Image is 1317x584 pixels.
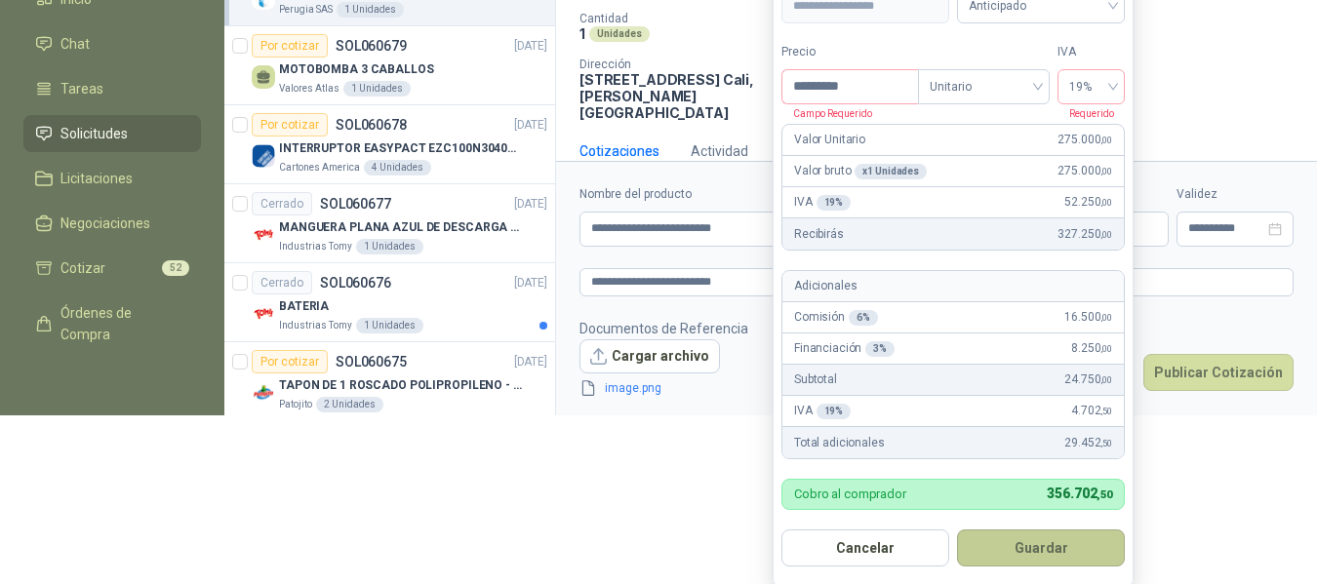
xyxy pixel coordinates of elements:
[23,205,201,242] a: Negociaciones
[579,140,659,162] div: Cotizaciones
[514,195,547,214] p: [DATE]
[364,160,431,175] div: 4 Unidades
[337,2,404,18] div: 1 Unidades
[279,397,312,412] p: Patojito
[252,223,275,247] img: Company Logo
[224,26,555,105] a: Por cotizarSOL060679[DATE] MOTOBOMBA 3 CABALLOSValores Atlas1 Unidades
[252,144,275,168] img: Company Logo
[514,116,547,135] p: [DATE]
[1100,312,1112,323] span: ,00
[279,318,352,333] p: Industrias Tomy
[514,353,547,371] p: [DATE]
[224,342,555,421] a: Por cotizarSOL060675[DATE] Company LogoTAPON DE 1 ROSCADO POLIPROPILENO - HEMBRA NPTPatojito2 Uni...
[579,339,720,374] button: Cargar archivo
[23,250,201,287] a: Cotizar52
[279,60,434,79] p: MOTOBOMBA 3 CABALLOS
[60,302,182,345] span: Órdenes de Compra
[1064,308,1112,327] span: 16.500
[1100,166,1112,176] span: ,00
[794,162,927,180] p: Valor bruto
[356,239,423,254] div: 1 Unidades
[60,213,150,234] span: Negociaciones
[794,277,857,295] p: Adicionales
[1058,162,1112,180] span: 275.000
[60,123,128,144] span: Solicitudes
[279,239,352,254] p: Industrias Tomy
[252,381,275,405] img: Company Logo
[23,361,201,398] a: Remisiones
[794,339,895,358] p: Financiación
[252,192,312,215] div: Cerrado
[252,302,275,326] img: Company Logo
[817,404,852,419] div: 19 %
[849,310,878,326] div: 6 %
[794,487,906,500] p: Cobro al comprador
[252,350,328,373] div: Por cotizar
[23,70,201,107] a: Tareas
[252,271,312,294] div: Cerrado
[23,160,201,197] a: Licitaciones
[279,297,329,316] p: BATERIA
[1071,339,1112,358] span: 8.250
[579,71,788,121] p: [STREET_ADDRESS] Cali , [PERSON_NAME][GEOGRAPHIC_DATA]
[60,168,133,189] span: Licitaciones
[1177,185,1294,204] label: Validez
[23,25,201,62] a: Chat
[1064,370,1112,389] span: 24.750
[930,72,1038,101] span: Unitario
[1069,72,1113,101] span: 19%
[60,33,90,55] span: Chat
[336,39,407,53] p: SOL060679
[162,260,189,276] span: 52
[794,370,837,389] p: Subtotal
[279,2,333,18] p: Perugia SAS
[579,58,788,71] p: Dirección
[336,355,407,369] p: SOL060675
[514,37,547,56] p: [DATE]
[781,104,872,122] p: Campo Requerido
[597,379,726,398] a: image.png
[252,34,328,58] div: Por cotizar
[691,140,748,162] div: Actividad
[279,218,522,237] p: MANGUERA PLANA AZUL DE DESCARGA 60 PSI X 20 METROS CON UNION DE 6” MAS ABRAZADERAS METALICAS DE 6”
[279,376,522,395] p: TAPON DE 1 ROSCADO POLIPROPILENO - HEMBRA NPT
[1097,488,1112,501] span: ,50
[1100,438,1112,448] span: ,50
[794,434,885,452] p: Total adicionales
[1100,374,1112,385] span: ,00
[356,318,423,333] div: 1 Unidades
[1143,354,1294,391] button: Publicar Cotización
[957,529,1125,566] button: Guardar
[252,113,328,136] div: Por cotizar
[579,12,829,25] p: Cantidad
[1058,104,1114,122] p: Requerido
[60,257,105,279] span: Cotizar
[1064,193,1112,212] span: 52.250
[336,118,407,132] p: SOL060678
[855,164,927,179] div: x 1 Unidades
[1058,131,1112,149] span: 275.000
[1100,135,1112,145] span: ,00
[794,402,851,420] p: IVA
[781,529,949,566] button: Cancelar
[817,195,852,211] div: 19 %
[1058,225,1112,244] span: 327.250
[794,193,851,212] p: IVA
[60,78,103,99] span: Tareas
[224,184,555,263] a: CerradoSOL060677[DATE] Company LogoMANGUERA PLANA AZUL DE DESCARGA 60 PSI X 20 METROS CON UNION D...
[579,318,748,339] p: Documentos de Referencia
[794,308,878,327] p: Comisión
[320,197,391,211] p: SOL060677
[1100,229,1112,240] span: ,00
[865,341,895,357] div: 3 %
[279,160,360,175] p: Cartones America
[781,43,918,61] label: Precio
[1047,486,1112,501] span: 356.702
[579,25,585,42] p: 1
[579,185,897,204] label: Nombre del producto
[514,274,547,292] p: [DATE]
[224,263,555,342] a: CerradoSOL060676[DATE] Company LogoBATERIAIndustrias Tomy1 Unidades
[23,294,201,353] a: Órdenes de Compra
[1071,402,1112,420] span: 4.702
[1100,406,1112,416] span: ,50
